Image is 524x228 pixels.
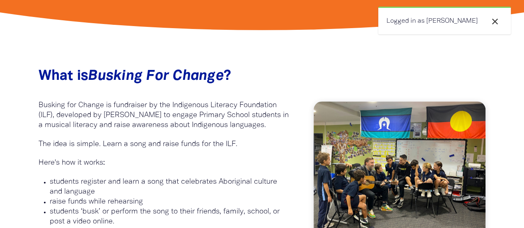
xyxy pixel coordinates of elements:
em: Busking For Change [88,70,224,83]
p: students register and learn a song that celebrates Aboriginal culture and language [50,177,289,197]
i: close [490,17,500,26]
p: Busking for Change is fundraiser by the Indigenous Literacy Foundation (ILF), developed by [PERSO... [39,101,289,130]
p: Here's how it works: [39,158,289,168]
p: The idea is simple. Learn a song and raise funds for the ILF. [39,139,289,149]
div: Logged in as [PERSON_NAME] [378,7,511,34]
span: What is ? [39,70,232,83]
p: students ‘busk’ or perform the song to their friends, family, school, or post a video online. [50,207,289,227]
p: raise funds while rehearsing [50,197,289,207]
button: close [488,16,502,27]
